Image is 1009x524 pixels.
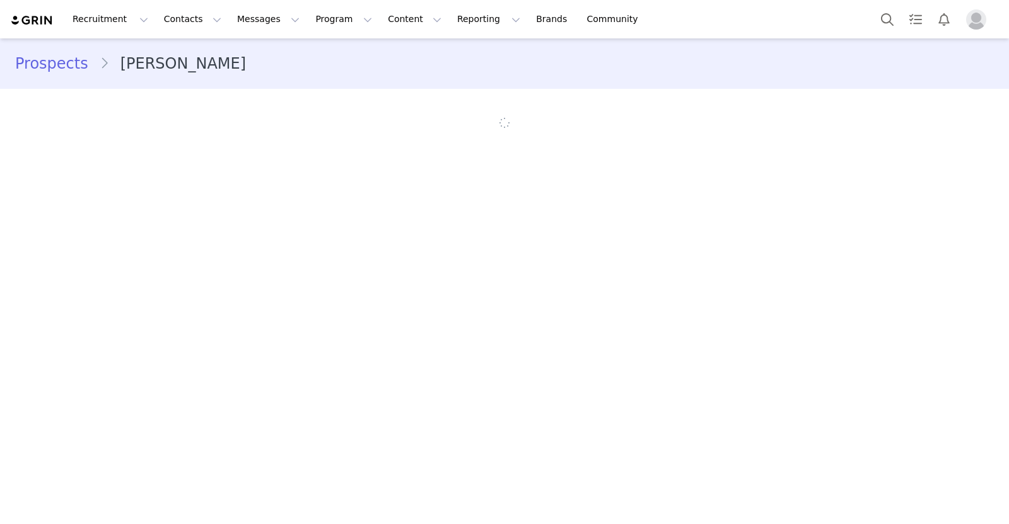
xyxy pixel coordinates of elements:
[959,9,999,30] button: Profile
[873,5,901,33] button: Search
[966,9,986,30] img: placeholder-profile.jpg
[65,5,156,33] button: Recruitment
[450,5,528,33] button: Reporting
[528,5,578,33] a: Brands
[230,5,307,33] button: Messages
[580,5,651,33] a: Community
[156,5,229,33] button: Contacts
[902,5,930,33] a: Tasks
[308,5,380,33] button: Program
[10,14,54,26] img: grin logo
[380,5,449,33] button: Content
[15,52,100,75] a: Prospects
[930,5,958,33] button: Notifications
